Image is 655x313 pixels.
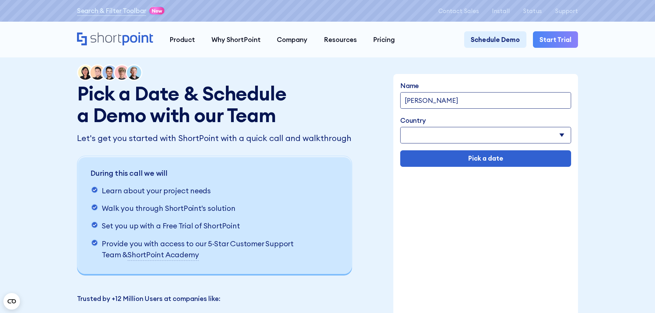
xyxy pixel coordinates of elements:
[400,150,571,167] input: Pick a date
[277,35,307,45] div: Company
[77,32,153,46] a: Home
[102,185,211,196] p: Learn about your project needs
[531,233,655,313] iframe: Chat Widget
[90,168,313,179] p: During this call we will
[523,8,542,14] a: Status
[211,35,261,45] div: Why ShortPoint
[203,31,269,48] a: Why ShortPoint
[400,116,571,126] label: Country
[161,31,203,48] a: Product
[555,8,578,14] a: Support
[316,31,365,48] a: Resources
[400,92,571,109] input: full name
[373,35,395,45] div: Pricing
[492,8,510,14] a: Install
[533,31,578,48] a: Start Trial
[170,35,195,45] div: Product
[128,249,199,261] a: ShortPoint Academy
[324,35,357,45] div: Resources
[400,81,571,91] label: Name
[269,31,316,48] a: Company
[438,8,479,14] a: Contact Sales
[3,293,20,310] button: Open CMP widget
[77,294,354,304] p: Trusted by +12 Million Users at companies like:
[102,203,235,214] p: Walk you through ShortPoint's solution
[102,238,312,261] p: Provide you with access to our 5-Star Customer Support Team &
[77,132,354,144] p: Let's get you started with ShortPoint with a quick call and walkthrough
[77,6,146,16] a: Search & Filter Toolbar
[77,83,293,126] h1: Pick a Date & Schedule a Demo with our Team
[365,31,403,48] a: Pricing
[400,81,571,166] form: Demo Form
[102,220,240,231] p: Set you up with a Free Trial of ShortPoint
[464,31,526,48] a: Schedule Demo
